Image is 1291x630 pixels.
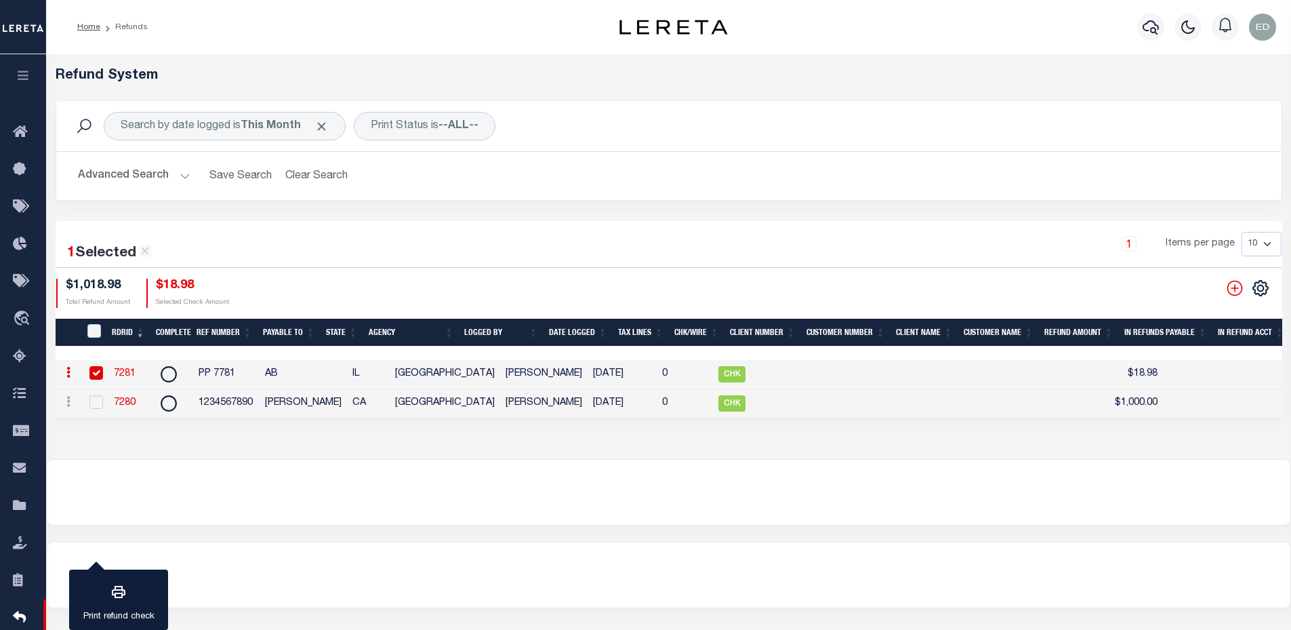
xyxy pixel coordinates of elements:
th: RefundDepositRegisterID [79,319,106,347]
th: RDRID: activate to sort column ascending [106,319,150,347]
td: CA [347,389,390,418]
span: 1 [67,246,75,260]
th: Agency: activate to sort column ascending [363,319,459,347]
td: $18.98 [1083,360,1163,389]
div: Click to Edit [354,112,495,140]
th: Date Logged: activate to sort column ascending [544,319,613,347]
td: IL [347,360,390,389]
span: Items per page [1166,237,1235,252]
li: Refunds [100,21,148,33]
th: Tax Lines: activate to sort column ascending [613,319,669,347]
th: Client Number: activate to sort column ascending [724,319,801,347]
span: CHK [718,395,745,412]
span: CHK [718,366,745,382]
td: PP 7781 [193,360,260,389]
div: Selected [67,243,151,264]
th: Complete [150,319,191,347]
b: This Month [241,121,301,132]
td: 0 [657,389,713,418]
button: Advanced Search [78,163,190,189]
th: Client Name: activate to sort column ascending [890,319,958,347]
th: State: activate to sort column ascending [321,319,363,347]
span: Click to Remove [314,119,329,134]
th: In Refunds Payable: activate to sort column ascending [1119,319,1212,347]
th: Logged By: activate to sort column ascending [459,319,543,347]
div: Search by date logged is [104,112,346,140]
th: Customer Number: activate to sort column ascending [801,319,890,347]
td: [PERSON_NAME] [260,389,347,418]
h4: $1,018.98 [66,279,130,294]
p: Print refund check [83,610,155,624]
th: Customer Name: activate to sort column ascending [958,319,1039,347]
th: Chk/Wire: activate to sort column ascending [669,319,724,347]
a: 1 [1122,237,1136,252]
button: Save Search [201,163,280,189]
b: --ALL-- [438,121,478,132]
th: Refund Amount: activate to sort column ascending [1039,319,1119,347]
td: [PERSON_NAME] [500,360,588,389]
td: 1234567890 [193,389,260,418]
p: Total Refund Amount [66,298,130,308]
img: svg+xml;base64,PHN2ZyB4bWxucz0iaHR0cDovL3d3dy53My5vcmcvMjAwMC9zdmciIHBvaW50ZXItZXZlbnRzPSJub25lIi... [1249,14,1276,41]
a: Home [77,23,100,31]
a: 7281 [114,369,136,378]
td: [DATE] [588,389,657,418]
td: [GEOGRAPHIC_DATA] [390,389,500,418]
th: In Refund Acct: activate to sort column ascending [1212,319,1290,347]
td: [DATE] [588,360,657,389]
td: 0 [657,360,713,389]
i: travel_explore [13,311,35,328]
a: 7280 [114,398,136,408]
p: Selected Check Amount [156,298,229,308]
th: Ref Number: activate to sort column ascending [191,319,258,347]
button: Clear Search [280,163,354,189]
th: Payable To: activate to sort column ascending [258,319,321,347]
td: [PERSON_NAME] [500,389,588,418]
td: [GEOGRAPHIC_DATA] [390,360,500,389]
h5: Refund System [56,68,1282,84]
td: AB [260,360,347,389]
h4: $18.98 [156,279,229,294]
td: $1,000.00 [1083,389,1163,418]
img: logo-dark.svg [619,20,728,35]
